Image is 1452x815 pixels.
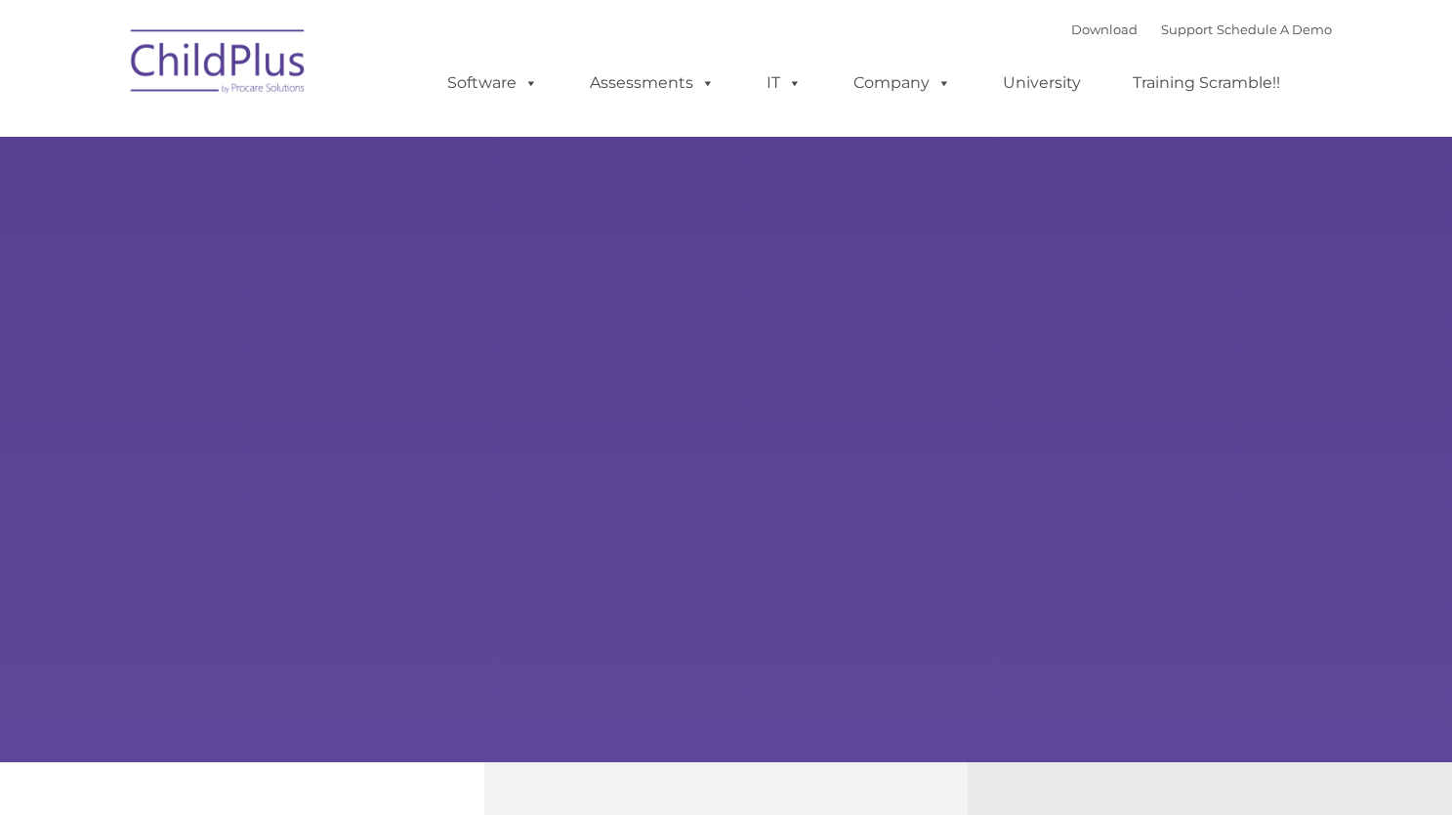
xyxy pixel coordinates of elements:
a: University [983,64,1100,103]
font: | [1071,21,1332,37]
a: Assessments [570,64,734,103]
a: Download [1071,21,1138,37]
a: IT [747,64,821,103]
a: Software [428,64,558,103]
a: Schedule A Demo [1217,21,1332,37]
a: Support [1161,21,1213,37]
a: Training Scramble!! [1113,64,1300,103]
img: ChildPlus by Procare Solutions [121,16,316,113]
a: Company [834,64,971,103]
